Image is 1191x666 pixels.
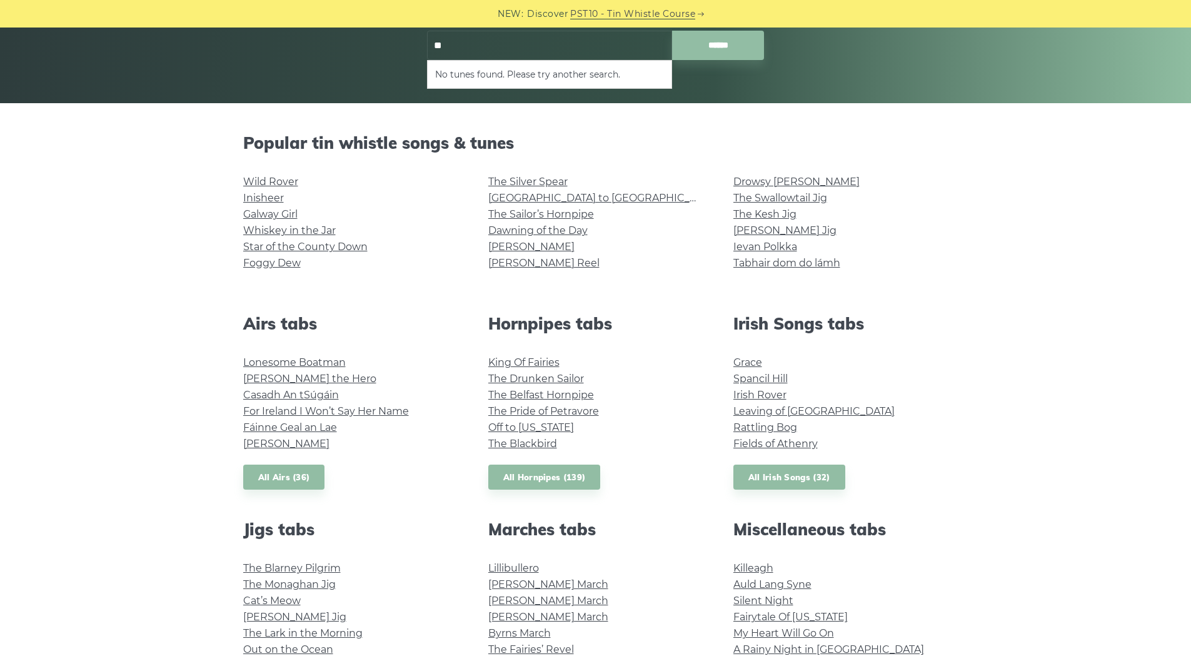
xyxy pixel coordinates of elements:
a: The Drunken Sailor [488,373,584,385]
a: Foggy Dew [243,257,301,269]
a: Killeagh [733,562,773,574]
h2: Miscellaneous tabs [733,520,948,539]
a: [PERSON_NAME] Jig [243,611,346,623]
a: Dawning of the Day [488,225,588,236]
a: The Belfast Hornpipe [488,389,594,401]
a: Auld Lang Syne [733,578,812,590]
a: Wild Rover [243,176,298,188]
a: Leaving of [GEOGRAPHIC_DATA] [733,405,895,417]
a: The Lark in the Morning [243,627,363,639]
a: [PERSON_NAME] March [488,595,608,607]
a: Out on the Ocean [243,643,333,655]
a: Fairytale Of [US_STATE] [733,611,848,623]
a: [PERSON_NAME] [243,438,329,450]
a: Drowsy [PERSON_NAME] [733,176,860,188]
h2: Popular tin whistle songs & tunes [243,133,948,153]
a: Star of the County Down [243,241,368,253]
a: All Irish Songs (32) [733,465,845,490]
a: All Hornpipes (139) [488,465,601,490]
a: [PERSON_NAME] March [488,611,608,623]
a: Casadh An tSúgáin [243,389,339,401]
a: Lillibullero [488,562,539,574]
a: [PERSON_NAME] Reel [488,257,600,269]
a: [PERSON_NAME] Jig [733,225,837,236]
h2: Irish Songs tabs [733,314,948,333]
a: The Blarney Pilgrim [243,562,341,574]
a: Byrns March [488,627,551,639]
a: The Pride of Petravore [488,405,599,417]
a: For Ireland I Won’t Say Her Name [243,405,409,417]
a: Fáinne Geal an Lae [243,421,337,433]
a: The Silver Spear [488,176,568,188]
a: Cat’s Meow [243,595,301,607]
a: The Swallowtail Jig [733,192,827,204]
a: Fields of Athenry [733,438,818,450]
a: Tabhair dom do lámh [733,257,840,269]
h2: Airs tabs [243,314,458,333]
a: The Fairies’ Revel [488,643,574,655]
a: All Airs (36) [243,465,325,490]
a: Galway Girl [243,208,298,220]
h2: Marches tabs [488,520,703,539]
a: My Heart Will Go On [733,627,834,639]
li: No tunes found. Please try another search. [435,67,664,82]
a: Rattling Bog [733,421,797,433]
a: Spancil Hill [733,373,788,385]
a: Irish Rover [733,389,786,401]
a: The Sailor’s Hornpipe [488,208,594,220]
a: Off to [US_STATE] [488,421,574,433]
h2: Hornpipes tabs [488,314,703,333]
a: Grace [733,356,762,368]
a: Lonesome Boatman [243,356,346,368]
a: Inisheer [243,192,284,204]
a: Ievan Polkka [733,241,797,253]
a: Whiskey in the Jar [243,225,336,236]
span: Discover [527,7,568,21]
a: [PERSON_NAME] March [488,578,608,590]
a: [GEOGRAPHIC_DATA] to [GEOGRAPHIC_DATA] [488,192,719,204]
span: NEW: [498,7,523,21]
h2: Jigs tabs [243,520,458,539]
a: The Kesh Jig [733,208,797,220]
a: The Monaghan Jig [243,578,336,590]
a: A Rainy Night in [GEOGRAPHIC_DATA] [733,643,924,655]
a: Silent Night [733,595,793,607]
a: The Blackbird [488,438,557,450]
a: King Of Fairies [488,356,560,368]
a: PST10 - Tin Whistle Course [570,7,695,21]
a: [PERSON_NAME] the Hero [243,373,376,385]
a: [PERSON_NAME] [488,241,575,253]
